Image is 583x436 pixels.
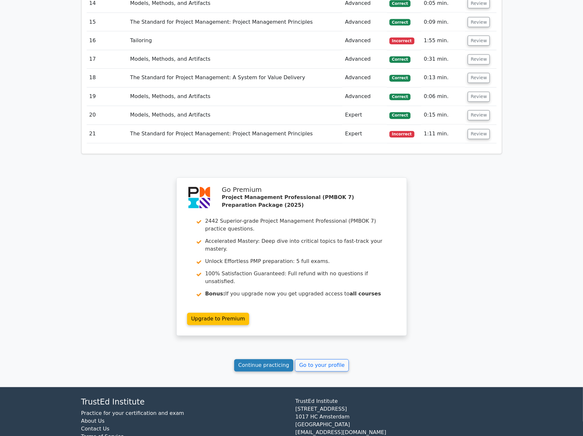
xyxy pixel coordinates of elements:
[342,125,387,143] td: Expert
[87,88,128,106] td: 19
[468,55,490,65] button: Review
[295,359,349,372] a: Go to your profile
[87,50,128,69] td: 17
[128,125,343,143] td: The Standard for Project Management: Project Management Principles
[389,56,411,63] span: Correct
[81,410,184,417] a: Practice for your certification and exam
[389,38,414,44] span: Incorrect
[421,106,465,125] td: 0:15 min.
[81,398,288,407] h4: TrustEd Institute
[87,106,128,125] td: 20
[342,106,387,125] td: Expert
[87,13,128,31] td: 15
[128,69,343,87] td: The Standard for Project Management: A System for Value Delivery
[468,110,490,120] button: Review
[468,92,490,102] button: Review
[389,112,411,119] span: Correct
[234,359,294,372] a: Continue practicing
[389,131,414,138] span: Incorrect
[421,69,465,87] td: 0:13 min.
[342,69,387,87] td: Advanced
[342,13,387,31] td: Advanced
[81,426,109,432] a: Contact Us
[342,88,387,106] td: Advanced
[468,17,490,27] button: Review
[187,313,249,325] a: Upgrade to Premium
[342,50,387,69] td: Advanced
[128,31,343,50] td: Tailoring
[128,50,343,69] td: Models, Methods, and Artifacts
[389,75,411,81] span: Correct
[87,69,128,87] td: 18
[421,50,465,69] td: 0:31 min.
[421,31,465,50] td: 1:55 min.
[87,125,128,143] td: 21
[421,88,465,106] td: 0:06 min.
[81,418,105,424] a: About Us
[468,129,490,139] button: Review
[421,13,465,31] td: 0:09 min.
[87,31,128,50] td: 16
[421,125,465,143] td: 1:11 min.
[128,106,343,125] td: Models, Methods, and Artifacts
[128,13,343,31] td: The Standard for Project Management: Project Management Principles
[468,73,490,83] button: Review
[342,31,387,50] td: Advanced
[389,0,411,7] span: Correct
[128,88,343,106] td: Models, Methods, and Artifacts
[389,19,411,26] span: Correct
[468,36,490,46] button: Review
[389,94,411,100] span: Correct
